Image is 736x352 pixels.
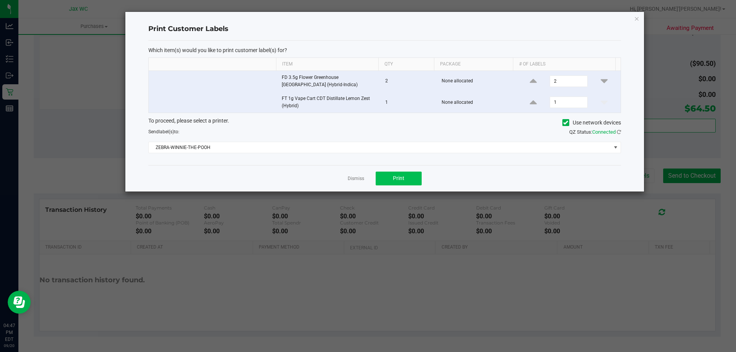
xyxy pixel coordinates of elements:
iframe: Resource center [8,291,31,314]
label: Use network devices [562,119,621,127]
th: Item [276,58,378,71]
p: Which item(s) would you like to print customer label(s) for? [148,47,621,54]
h4: Print Customer Labels [148,24,621,34]
th: # of labels [513,58,615,71]
th: Package [434,58,513,71]
div: To proceed, please select a printer. [143,117,627,128]
span: QZ Status: [569,129,621,135]
button: Print [376,172,422,185]
th: Qty [378,58,434,71]
td: 2 [381,71,437,92]
span: Send to: [148,129,179,134]
span: Connected [592,129,616,135]
span: label(s) [159,129,174,134]
td: FD 3.5g Flower Greenhouse [GEOGRAPHIC_DATA] (Hybrid-Indica) [277,71,381,92]
td: None allocated [437,71,517,92]
span: Print [393,175,404,181]
span: ZEBRA-WINNIE-THE-POOH [149,142,611,153]
td: 1 [381,92,437,113]
td: FT 1g Vape Cart CDT Distillate Lemon Zest (Hybrid) [277,92,381,113]
td: None allocated [437,92,517,113]
a: Dismiss [348,175,364,182]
